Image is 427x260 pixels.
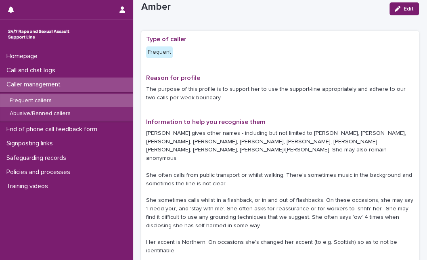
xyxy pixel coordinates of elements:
p: The purpose of this profile is to support her to use the support-line appropriately and adhere to... [146,85,414,102]
p: Homepage [3,52,44,60]
p: End of phone call feedback form [3,126,104,133]
button: Edit [389,2,419,15]
span: Information to help you recognise them [146,119,266,125]
p: Call and chat logs [3,67,62,74]
span: Type of caller [146,36,186,42]
span: Reason for profile [146,75,200,81]
div: Frequent [146,46,173,58]
p: Caller management [3,81,67,88]
p: Frequent callers [3,97,58,104]
img: rhQMoQhaT3yELyF149Cw [6,26,71,42]
p: Amber [141,1,383,13]
span: Edit [404,6,414,12]
p: Abusive/Banned callers [3,110,77,117]
p: Policies and processes [3,168,77,176]
p: Safeguarding records [3,154,73,162]
p: Signposting links [3,140,59,147]
p: Training videos [3,182,54,190]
